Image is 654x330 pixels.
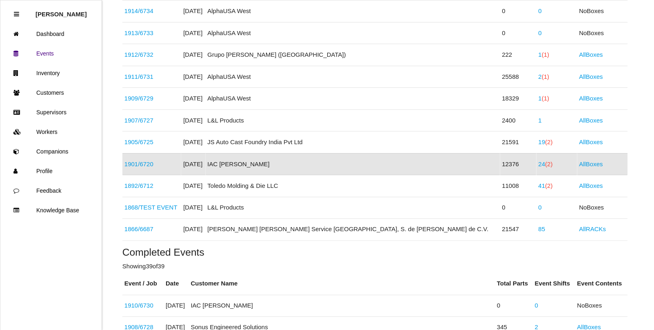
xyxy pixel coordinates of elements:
td: No Boxes [577,197,628,219]
a: 1901/6720 [124,161,153,167]
a: 1868/TEST EVENT [124,204,177,211]
td: No Boxes [577,22,628,44]
a: AllBoxes [579,95,603,102]
a: Dashboard [0,24,102,44]
a: AllBoxes [579,138,603,145]
td: JS Auto Cast Foundry India Pvt Ltd [206,132,500,154]
th: Event Contents [575,273,628,295]
a: 85 [539,226,545,233]
td: AlphaUSA West [206,88,500,110]
td: 21591 [500,132,537,154]
span: (2) [545,138,553,145]
td: No Boxes [577,0,628,22]
h5: Completed Events [122,247,628,258]
a: 0 [539,29,542,36]
a: Inventory [0,63,102,83]
a: AllRACKs [579,226,606,233]
a: Knowledge Base [0,201,102,220]
th: Event Shifts [533,273,575,295]
span: (1) [542,73,549,80]
p: Showing 39 of 39 [122,262,628,272]
td: [DATE] [181,109,205,132]
td: 25588 [500,66,537,88]
td: 18329 [500,88,537,110]
td: [DATE] [181,197,205,219]
th: Total Parts [495,273,533,295]
td: AlphaUSA West [206,0,500,22]
a: 0 [539,204,542,211]
div: Close [14,4,19,24]
td: 0 [500,197,537,219]
a: 1866/6687 [124,226,153,233]
a: 1910/6730 [124,302,153,309]
th: Date [164,273,188,295]
a: 1892/6712 [124,182,153,189]
a: 1913/6733 [124,29,153,36]
span: (1) [542,51,549,58]
a: AllBoxes [579,117,603,124]
div: PJ6B S045A76 AG3JA6 [124,160,179,169]
div: S2066-00 [124,94,179,103]
th: Customer Name [189,273,495,295]
td: [DATE] [181,66,205,88]
td: Toledo Molding & Die LLC [206,175,500,197]
td: [DATE] [181,44,205,66]
div: 68427781AA; 68340793AA [124,181,179,191]
td: 11008 [500,175,537,197]
div: Counsels [124,50,179,60]
a: 1 [539,117,542,124]
div: TEST EVENT [124,203,179,213]
td: 0 [495,295,533,317]
td: 12376 [500,153,537,175]
div: 68546289AB (@ Magna AIM) [124,225,179,234]
a: 1912/6732 [124,51,153,58]
td: [DATE] [164,295,188,317]
td: L&L Products [206,109,500,132]
a: 1907/6727 [124,117,153,124]
td: [PERSON_NAME] [PERSON_NAME] Service [GEOGRAPHIC_DATA], S. de [PERSON_NAME] de C.V. [206,219,500,241]
a: 1(1) [539,51,550,58]
td: [DATE] [181,0,205,22]
a: Companions [0,142,102,161]
span: (2) [545,161,553,167]
a: Supervisors [0,103,102,122]
a: Customers [0,83,102,103]
div: 10301666 [124,138,179,147]
td: 222 [500,44,537,66]
td: AlphaUSA West [206,66,500,88]
td: [DATE] [181,219,205,241]
span: (1) [542,95,549,102]
a: 2(1) [539,73,550,80]
a: Events [0,44,102,63]
td: [DATE] [181,153,205,175]
td: [DATE] [181,175,205,197]
td: 0 [500,22,537,44]
td: No Boxes [575,295,628,317]
div: F17630B [124,72,179,82]
a: 0 [535,302,538,309]
div: 8203J2B [124,301,162,311]
td: 21547 [500,219,537,241]
a: 41(2) [539,182,553,189]
a: AllBoxes [579,182,603,189]
td: AlphaUSA West [206,22,500,44]
td: L&L Products [206,197,500,219]
td: IAC [PERSON_NAME] [206,153,500,175]
a: AllBoxes [579,51,603,58]
span: (2) [545,182,553,189]
div: S2700-00 [124,7,179,16]
a: 19(2) [539,138,553,145]
a: 1909/6729 [124,95,153,102]
a: AllBoxes [579,161,603,167]
td: 0 [500,0,537,22]
td: Grupo [PERSON_NAME] ([GEOGRAPHIC_DATA]) [206,44,500,66]
div: LJ6B S279D81 AA (45063) [124,116,179,125]
td: 2400 [500,109,537,132]
a: 24(2) [539,161,553,167]
a: 1914/6734 [124,7,153,14]
td: IAC [PERSON_NAME] [189,295,495,317]
a: AllBoxes [579,73,603,80]
td: [DATE] [181,88,205,110]
td: [DATE] [181,132,205,154]
a: Feedback [0,181,102,201]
